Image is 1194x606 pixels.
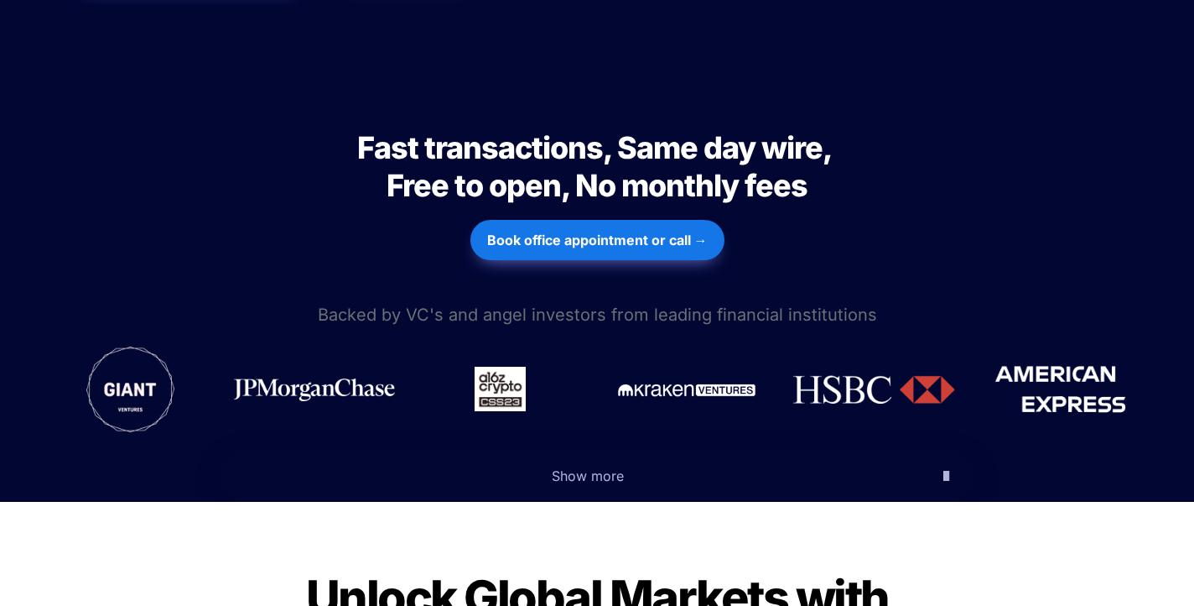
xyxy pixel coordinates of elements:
[470,220,724,260] button: Book office appointment or call →
[470,212,724,269] a: Book office appointment or call →
[552,468,624,484] span: Show more
[220,450,974,502] button: Show more
[357,129,837,204] span: Fast transactions, Same day wire, Free to open, No monthly fees
[487,232,708,248] strong: Book office appointment or call →
[318,305,877,325] span: Backed by VC's and angel investors from leading financial institutions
